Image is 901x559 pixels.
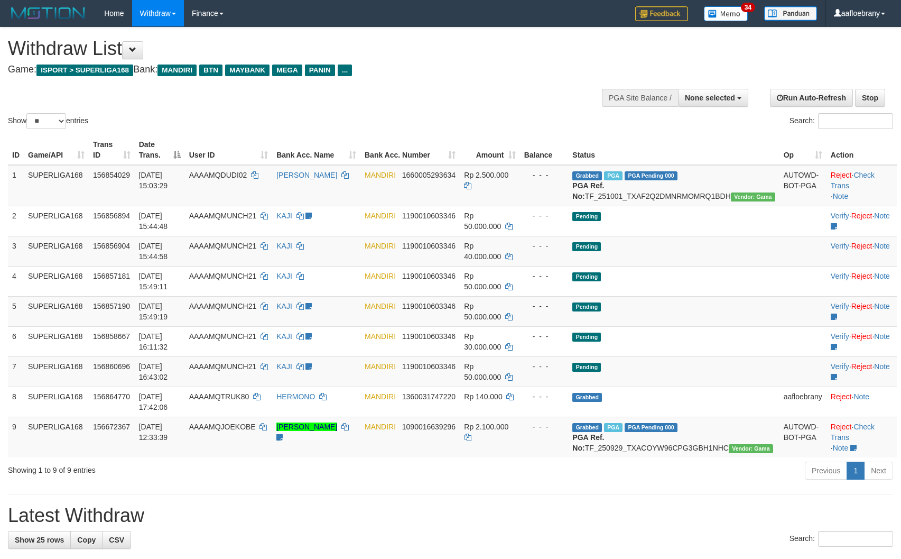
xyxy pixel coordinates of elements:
td: SUPERLIGA168 [24,326,89,356]
span: CSV [109,536,124,544]
h4: Game: Bank: [8,65,590,75]
span: Grabbed [572,423,602,432]
div: PGA Site Balance / [602,89,678,107]
span: [DATE] 15:44:58 [139,242,168,261]
img: Button%20Memo.svg [704,6,748,21]
img: panduan.png [764,6,817,21]
td: · · [826,206,897,236]
a: Reject [851,302,872,310]
span: Copy 1090016639296 to clipboard [402,423,456,431]
span: MANDIRI [365,212,396,220]
td: AUTOWD-BOT-PGA [779,165,826,206]
div: - - - [524,421,564,432]
td: SUPERLIGA168 [24,387,89,417]
span: Rp 2.500.000 [464,171,508,179]
div: - - - [524,170,564,180]
a: Verify [831,302,849,310]
span: BTN [199,65,222,76]
span: Grabbed [572,393,602,402]
span: Copy 1190010603346 to clipboard [402,272,456,280]
span: Pending [572,363,601,372]
a: Note [874,362,890,371]
div: Showing 1 to 9 of 9 entries [8,461,367,475]
span: Copy 1660005293634 to clipboard [402,171,456,179]
a: KAJI [276,272,292,280]
h1: Withdraw List [8,38,590,59]
a: Note [833,444,849,452]
th: Bank Acc. Name: activate to sort column ascending [272,135,360,165]
a: Check Trans [831,423,875,442]
span: [DATE] 16:43:02 [139,362,168,381]
span: Marked by aafsoycanthlai [604,171,623,180]
label: Show entries [8,113,88,129]
span: 34 [741,3,755,12]
a: Previous [805,462,847,480]
span: Vendor URL: https://trx31.1velocity.biz [731,193,775,201]
span: 156864770 [93,392,130,401]
td: SUPERLIGA168 [24,296,89,326]
span: AAAAMQMUNCH21 [189,332,257,341]
th: Status [568,135,779,165]
span: [DATE] 15:49:11 [139,272,168,291]
th: Op: activate to sort column ascending [779,135,826,165]
span: AAAAMQMUNCH21 [189,242,257,250]
a: Reject [851,242,872,250]
span: 156858667 [93,332,130,341]
span: MANDIRI [157,65,197,76]
a: Verify [831,242,849,250]
span: [DATE] 12:33:39 [139,423,168,442]
th: Action [826,135,897,165]
span: MEGA [272,65,302,76]
div: - - - [524,210,564,221]
input: Search: [818,531,893,547]
span: [DATE] 15:03:29 [139,171,168,190]
span: AAAAMQMUNCH21 [189,362,257,371]
a: [PERSON_NAME] [276,423,337,431]
th: User ID: activate to sort column ascending [185,135,273,165]
td: · · [826,326,897,356]
span: 156860696 [93,362,130,371]
span: AAAAMQMUNCH21 [189,302,257,310]
span: Rp 30.000.000 [464,332,501,351]
th: ID [8,135,24,165]
span: Grabbed [572,171,602,180]
span: Rp 50.000.000 [464,302,501,321]
a: Note [833,192,849,200]
div: - - - [524,271,564,281]
span: Rp 2.100.000 [464,423,508,431]
input: Search: [818,113,893,129]
td: SUPERLIGA168 [24,266,89,296]
span: AAAAMQTRUK80 [189,392,249,401]
td: 7 [8,356,24,387]
a: KAJI [276,362,292,371]
span: Pending [572,242,601,251]
span: None selected [685,94,735,102]
span: Rp 50.000.000 [464,362,501,381]
span: Vendor URL: https://trx31.1velocity.biz [729,444,773,453]
a: Note [874,332,890,341]
span: MANDIRI [365,171,396,179]
span: ISPORT > SUPERLIGA168 [36,65,133,76]
h1: Latest Withdraw [8,505,893,526]
button: None selected [678,89,748,107]
span: MANDIRI [365,242,396,250]
span: [DATE] 17:42:06 [139,392,168,411]
label: Search: [789,531,893,547]
span: MANDIRI [365,302,396,310]
span: Copy 1190010603346 to clipboard [402,242,456,250]
span: MANDIRI [365,423,396,431]
div: - - - [524,331,564,342]
span: 156856904 [93,242,130,250]
th: Trans ID: activate to sort column ascending [89,135,135,165]
a: Verify [831,362,849,371]
span: Pending [572,272,601,281]
span: Copy 1360031747220 to clipboard [402,392,456,401]
td: SUPERLIGA168 [24,356,89,387]
a: Reject [831,392,852,401]
td: 6 [8,326,24,356]
th: Date Trans.: activate to sort column descending [135,135,185,165]
span: Copy 1190010603346 to clipboard [402,332,456,341]
td: · · [826,417,897,457]
a: HERMONO [276,392,315,401]
a: Run Auto-Refresh [770,89,853,107]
